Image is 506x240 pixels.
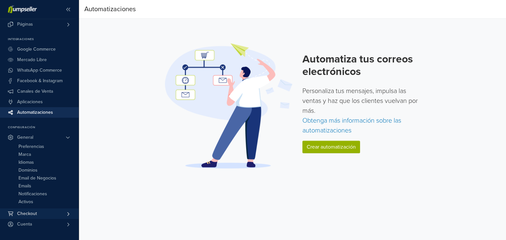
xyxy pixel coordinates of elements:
a: Crear automatización [302,141,360,153]
p: Personaliza tus mensajes, impulsa las ventas y haz que los clientes vuelvan por más. [302,86,423,135]
p: Integraciones [8,37,79,41]
span: Aplicaciones [17,97,43,107]
span: Activos [18,198,33,206]
span: Marca [18,151,31,158]
span: Emails [18,182,31,190]
span: Preferencias [18,143,44,151]
a: Obtenga más información sobre las automatizaciones [302,117,401,134]
p: Configuración [8,126,79,130]
span: Automatizaciones [17,107,53,118]
div: Automatizaciones [84,3,136,16]
span: Idiomas [18,158,34,166]
span: Canales de Venta [17,86,53,97]
span: Páginas [17,19,33,30]
img: Automation [163,42,295,169]
span: Facebook & Instagram [17,76,63,86]
span: Cuenta [17,219,32,229]
span: Mercado Libre [17,55,47,65]
span: Google Commerce [17,44,56,55]
span: Notificaciones [18,190,47,198]
span: Email de Negocios [18,174,56,182]
span: General [17,132,33,143]
span: Dominios [18,166,38,174]
span: WhatsApp Commerce [17,65,62,76]
h2: Automatiza tus correos electrónicos [302,53,423,78]
span: Checkout [17,208,37,219]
